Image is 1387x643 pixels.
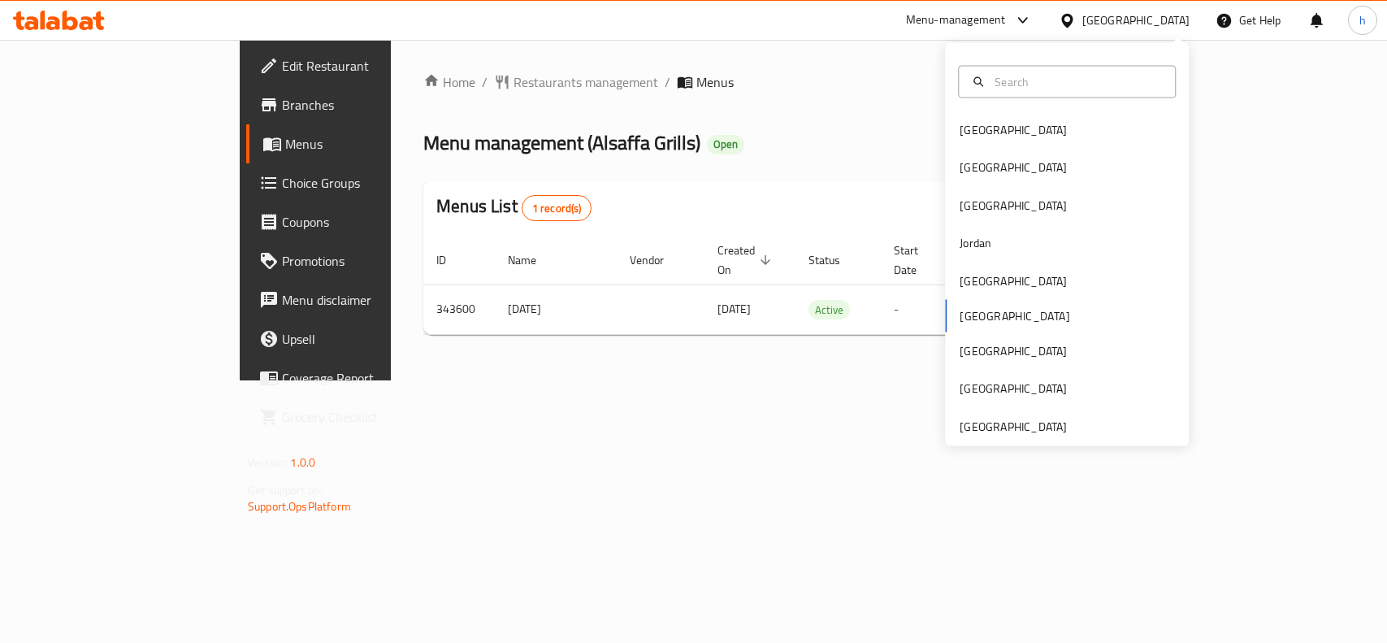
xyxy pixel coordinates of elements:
[248,480,323,501] span: Get support on:
[960,380,1067,398] div: [GEOGRAPHIC_DATA]
[960,417,1067,435] div: [GEOGRAPHIC_DATA]
[960,272,1067,289] div: [GEOGRAPHIC_DATA]
[282,251,458,271] span: Promotions
[285,134,458,154] span: Menus
[522,195,592,221] div: Total records count
[282,212,458,232] span: Coupons
[290,452,315,473] span: 1.0.0
[808,300,850,319] div: Active
[246,163,471,202] a: Choice Groups
[436,194,592,221] h2: Menus List
[282,56,458,76] span: Edit Restaurant
[988,72,1165,90] input: Search
[522,201,592,216] span: 1 record(s)
[423,124,700,161] span: Menu management ( Alsaffa Grills )
[494,72,658,92] a: Restaurants management
[894,241,939,280] span: Start Date
[960,159,1067,176] div: [GEOGRAPHIC_DATA]
[282,173,458,193] span: Choice Groups
[665,72,670,92] li: /
[717,298,751,319] span: [DATE]
[246,85,471,124] a: Branches
[246,202,471,241] a: Coupons
[808,250,861,270] span: Status
[423,236,1224,335] table: enhanced table
[282,368,458,388] span: Coverage Report
[282,407,458,427] span: Grocery Checklist
[282,290,458,310] span: Menu disclaimer
[707,135,744,154] div: Open
[282,95,458,115] span: Branches
[248,452,288,473] span: Version:
[246,124,471,163] a: Menus
[717,241,776,280] span: Created On
[906,11,1006,30] div: Menu-management
[436,250,467,270] span: ID
[707,137,744,151] span: Open
[248,496,351,517] a: Support.OpsPlatform
[246,241,471,280] a: Promotions
[508,250,557,270] span: Name
[808,301,850,319] span: Active
[1359,11,1366,29] span: h
[423,72,1115,92] nav: breadcrumb
[246,319,471,358] a: Upsell
[246,280,471,319] a: Menu disclaimer
[960,234,991,252] div: Jordan
[246,398,471,437] a: Grocery Checklist
[960,196,1067,214] div: [GEOGRAPHIC_DATA]
[514,72,658,92] span: Restaurants management
[696,72,734,92] span: Menus
[246,46,471,85] a: Edit Restaurant
[1082,11,1190,29] div: [GEOGRAPHIC_DATA]
[482,72,488,92] li: /
[960,121,1067,139] div: [GEOGRAPHIC_DATA]
[246,358,471,398] a: Coverage Report
[495,285,617,334] td: [DATE]
[960,342,1067,360] div: [GEOGRAPHIC_DATA]
[881,285,959,334] td: -
[282,329,458,349] span: Upsell
[630,250,685,270] span: Vendor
